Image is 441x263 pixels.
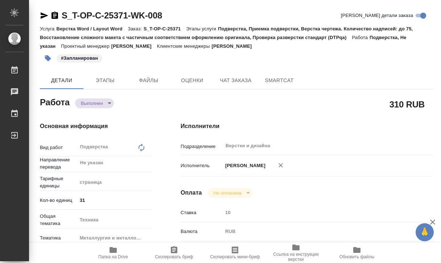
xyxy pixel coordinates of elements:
p: Тарифные единицы [40,175,77,190]
p: Ставка [181,209,223,216]
h4: Исполнители [181,122,433,131]
span: Скопировать бриф [155,254,193,259]
div: Металлургия и металлобработка [77,232,152,244]
button: Папка на Drive [83,243,144,263]
a: S_T-OP-C-25371-WK-008 [62,10,162,20]
button: Не оплачена [211,190,244,196]
button: Скопировать ссылку [50,11,59,20]
button: Обновить файлы [326,243,387,263]
span: Файлы [131,76,166,85]
div: RUB [223,225,412,238]
p: Работа [352,35,370,40]
p: Проектный менеджер [61,43,111,49]
p: [PERSON_NAME] [211,43,257,49]
button: Скопировать мини-бриф [205,243,265,263]
span: Скопировать мини-бриф [210,254,260,259]
span: [PERSON_NAME] детали заказа [341,12,413,19]
p: Исполнитель [181,162,223,169]
p: S_T-OP-C-25371 [144,26,186,31]
p: Направление перевода [40,156,77,171]
h2: Работа [40,95,70,108]
p: Кол-во единиц [40,197,77,204]
button: Добавить тэг [40,50,56,66]
p: Валюта [181,228,223,235]
h4: Оплата [181,188,202,197]
input: ✎ Введи что-нибудь [77,195,152,205]
p: Клиентские менеджеры [157,43,212,49]
p: Заказ: [128,26,144,31]
button: Скопировать бриф [144,243,205,263]
span: Оценки [175,76,210,85]
button: Выполнен [79,100,105,106]
button: Удалить исполнителя [273,157,289,173]
span: Чат заказа [218,76,253,85]
p: #Запланирован [61,55,98,62]
div: страница [77,176,152,188]
p: Тематика [40,234,77,242]
button: Скопировать ссылку для ЯМессенджера [40,11,49,20]
span: Этапы [88,76,123,85]
p: Услуга [40,26,56,31]
button: 🙏 [416,223,434,241]
span: Ссылка на инструкции верстки [270,252,322,262]
span: Обновить файлы [339,254,375,259]
input: Пустое поле [223,207,412,218]
p: [PERSON_NAME] [111,43,157,49]
p: Подразделение [181,143,223,150]
p: Этапы услуги [186,26,218,31]
h4: Основная информация [40,122,152,131]
p: Общая тематика [40,213,77,227]
span: Запланирован [56,55,103,61]
button: Ссылка на инструкции верстки [265,243,326,263]
span: 🙏 [419,225,431,240]
h2: 310 RUB [390,98,425,110]
div: Техника [77,214,152,226]
p: Верстка Word / Layout Word [56,26,128,31]
p: [PERSON_NAME] [223,162,265,169]
div: Выполнен [75,98,114,108]
span: Детали [44,76,79,85]
p: Вид работ [40,144,77,151]
div: Выполнен [208,188,252,198]
span: Папка на Drive [98,254,128,259]
p: Подверстка, Приемка подверстки, Верстка чертежа. Количество надписей: до 75, Восстановление сложн... [40,26,413,40]
span: SmartCat [262,76,297,85]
